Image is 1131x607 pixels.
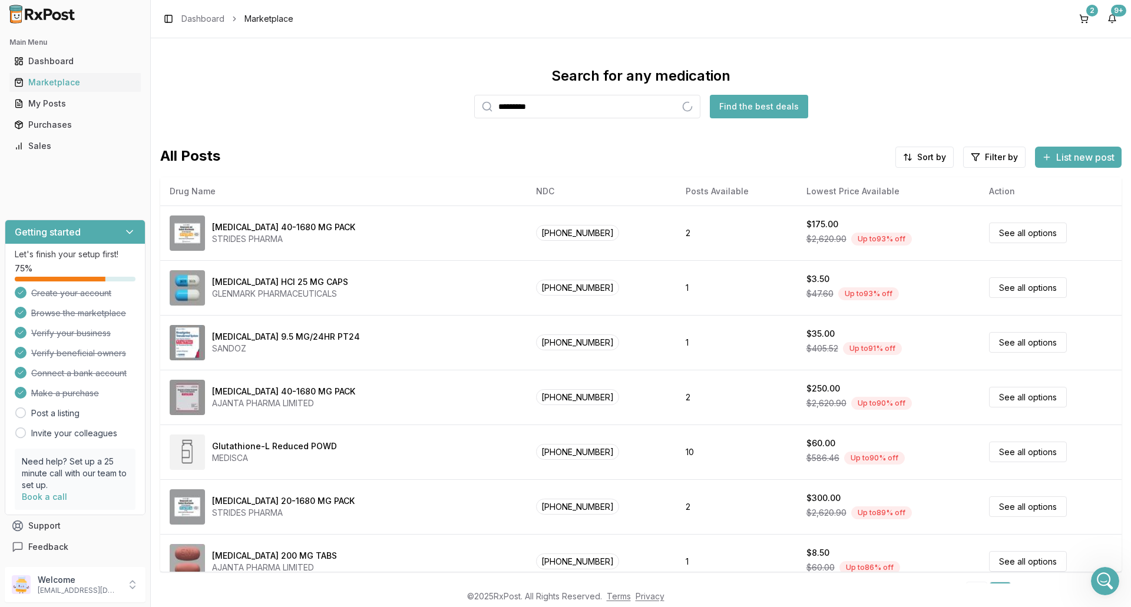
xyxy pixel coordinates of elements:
div: $250.00 [806,383,840,394]
div: Manuel says… [9,238,226,274]
a: See all options [989,277,1067,298]
div: 0ne [MEDICAL_DATA] [120,273,226,299]
img: Glutathione-L Reduced POWD [170,434,205,470]
th: Posts Available [676,177,796,205]
span: Filter by [985,151,1018,163]
p: Welcome [38,574,120,586]
button: 9+ [1103,9,1122,28]
div: Sorry the [MEDICAL_DATA] was not available but i added 3 breo 100 to your cart they are 8 % off [19,342,184,377]
a: See all options [989,387,1067,407]
button: Support [5,515,145,536]
button: Emoji picker [37,386,47,395]
button: My Posts [5,94,145,113]
div: How many breo? [19,164,88,175]
a: 26 [1060,582,1082,603]
div: How many breo? [9,157,98,183]
span: [PHONE_NUMBER] [536,444,619,460]
button: Gif picker [56,386,65,395]
div: [MEDICAL_DATA] 40-1680 MG PACK [212,386,355,397]
h2: Main Menu [9,38,141,47]
a: Post a listing [31,407,80,419]
div: STRIDES PHARMA [212,507,355,519]
div: let me check [164,128,217,140]
th: Lowest Price Available [797,177,980,205]
img: Omeprazole-Sodium Bicarbonate 40-1680 MG PACK [170,215,205,251]
div: Up to 91 % off [843,342,902,355]
h3: Getting started [15,225,81,239]
td: 1 [676,315,796,370]
a: My Posts [9,93,141,114]
span: $2,620.90 [806,507,846,519]
span: [PHONE_NUMBER] [536,334,619,350]
td: 2 [676,205,796,260]
div: AJANTA PHARMA LIMITED [212,397,355,409]
div: 1 of each? [19,246,62,257]
th: NDC [527,177,676,205]
td: 1 [676,260,796,315]
textarea: Message… [10,361,226,381]
iframe: Intercom live chat [1091,567,1119,595]
p: Active in the last 15m [57,15,141,26]
span: Make a purchase [31,387,99,399]
span: [PHONE_NUMBER] [536,389,619,405]
a: See all options [989,442,1067,462]
div: [MEDICAL_DATA] 9.5 MG/24HR PT24 [212,331,360,343]
div: Up to 90 % off [851,397,912,410]
span: $2,620.90 [806,233,846,245]
div: $60.00 [806,437,835,449]
span: Create your account [31,287,111,299]
div: JEFFREY says… [9,191,226,238]
span: Connect a bank account [31,367,127,379]
a: Purchases [9,114,141,135]
span: Sort by [917,151,946,163]
td: 10 [676,424,796,479]
div: Up to 86 % off [839,561,900,574]
a: Sales [9,135,141,157]
td: 2 [676,479,796,534]
div: let me check [154,121,226,147]
a: See all options [989,223,1067,243]
button: 2 [1074,9,1093,28]
div: yes please, go ahead and put in our cart [42,191,226,228]
div: Search for any medication [551,67,730,85]
div: [MEDICAL_DATA] 20-1680 MG PACK [212,495,355,507]
span: List new post [1056,150,1115,164]
div: Up to 90 % off [844,452,905,465]
img: RxPost Logo [5,5,80,24]
span: $2,620.90 [806,397,846,409]
div: Up to 89 % off [851,506,912,519]
th: Drug Name [160,177,527,205]
a: Privacy [636,591,664,601]
div: Close [207,5,228,26]
div: JEFFREY says… [9,121,226,157]
div: 2 [1086,5,1098,16]
h1: [PERSON_NAME] [57,6,134,15]
button: Sort by [895,147,954,168]
button: Home [184,5,207,27]
div: My Posts [14,98,136,110]
div: [DATE] [9,24,226,39]
div: Manuel says… [9,335,226,393]
button: Find the best deals [710,95,808,118]
span: Verify your business [31,327,111,339]
img: Atomoxetine HCl 25 MG CAPS [170,270,205,306]
div: AJANTA PHARMA LIMITED [212,562,337,573]
div: Sorry the [MEDICAL_DATA] was not available but i added 3 breo 100 to your cart they are 8 % off [9,335,193,384]
p: Need help? Set up a 25 minute call with our team to set up. [22,456,128,491]
div: [MEDICAL_DATA] 40-1680 MG PACK [212,221,355,233]
span: $586.46 [806,452,839,464]
p: Let's finish your setup first! [15,248,135,260]
div: 0ne [MEDICAL_DATA] [130,280,217,292]
div: JEFFREY says… [9,273,226,300]
div: GLENMARK PHARMACEUTICALS [212,288,348,300]
a: 1 [990,582,1011,603]
a: List new post [1035,152,1122,164]
div: Up to 93 % off [851,233,912,246]
div: Manuel says… [9,75,226,121]
a: Terms [607,591,631,601]
div: I actually might have some and did you still need [MEDICAL_DATA] 160? [19,82,184,105]
span: $405.52 [806,343,838,354]
a: Book a call [22,492,67,502]
span: $60.00 [806,562,835,573]
button: Purchases [5,115,145,134]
